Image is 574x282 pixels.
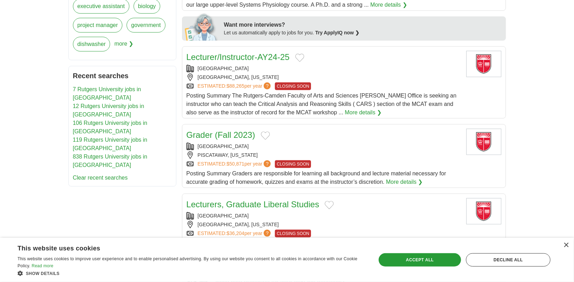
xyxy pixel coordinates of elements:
a: More details ❯ [386,178,423,186]
a: Grader (Fall 2023) [187,130,255,140]
span: Show details [26,271,60,276]
div: Want more interviews? [224,21,502,29]
a: [GEOGRAPHIC_DATA] [198,66,249,71]
div: Show details [18,270,366,277]
span: CLOSING SOON [275,230,311,237]
span: ? [264,230,271,237]
span: Posting Summary The Rutgers-Camden Faculty of Arts and Sciences [PERSON_NAME] Office is seeking a... [187,93,457,115]
span: ? [264,160,271,167]
a: Lecturer/Instructor-AY24-25 [187,52,290,62]
span: more ❯ [114,37,133,56]
img: Rutgers University logo [466,198,501,224]
span: Posting Summary Graders are responsible for learning all background and lecture material necessar... [187,170,446,185]
a: 106 Rutgers University jobs in [GEOGRAPHIC_DATA] [73,120,148,134]
span: $36,204 [227,230,244,236]
a: [GEOGRAPHIC_DATA] [198,213,249,219]
div: [GEOGRAPHIC_DATA], [US_STATE] [187,74,461,81]
a: Lecturers, Graduate Liberal Studies [187,200,319,209]
button: Add to favorite jobs [325,201,334,209]
img: apply-iq-scientist.png [185,13,219,41]
span: $50,871 [227,161,244,167]
span: This website uses cookies to improve user experience and to enable personalised advertising. By u... [18,256,358,268]
a: government [127,18,166,33]
img: Rutgers University logo [466,129,501,155]
a: 838 Rutgers University jobs in [GEOGRAPHIC_DATA] [73,154,148,168]
button: Add to favorite jobs [295,54,304,62]
a: project manager [73,18,123,33]
a: More details ❯ [345,108,382,117]
a: Try ApplyIQ now ❯ [315,30,359,35]
h2: Recent searches [73,70,172,81]
a: Clear recent searches [73,175,128,181]
div: Let us automatically apply to jobs for you. [224,29,502,36]
span: $88,265 [227,83,244,89]
div: Accept all [379,253,461,267]
span: ? [264,82,271,89]
a: ESTIMATED:$88,265per year? [198,82,272,90]
div: [GEOGRAPHIC_DATA], [US_STATE] [187,221,461,228]
span: CLOSING SOON [275,82,311,90]
a: [GEOGRAPHIC_DATA] [198,143,249,149]
a: dishwasher [73,37,110,52]
div: Close [563,243,569,248]
span: CLOSING SOON [275,160,311,168]
a: 119 Rutgers University jobs in [GEOGRAPHIC_DATA] [73,137,148,151]
a: Read more, opens a new window [32,263,53,268]
a: ESTIMATED:$50,871per year? [198,160,272,168]
a: ESTIMATED:$36,204per year? [198,230,272,237]
button: Add to favorite jobs [261,132,270,140]
img: Rutgers University logo [466,51,501,77]
a: 7 Rutgers University jobs in [GEOGRAPHIC_DATA] [73,86,141,101]
div: PISCATAWAY, [US_STATE] [187,152,461,159]
div: This website uses cookies [18,242,348,253]
a: More details ❯ [370,1,407,9]
div: Decline all [466,253,551,267]
a: 12 Rutgers University jobs in [GEOGRAPHIC_DATA] [73,103,144,117]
